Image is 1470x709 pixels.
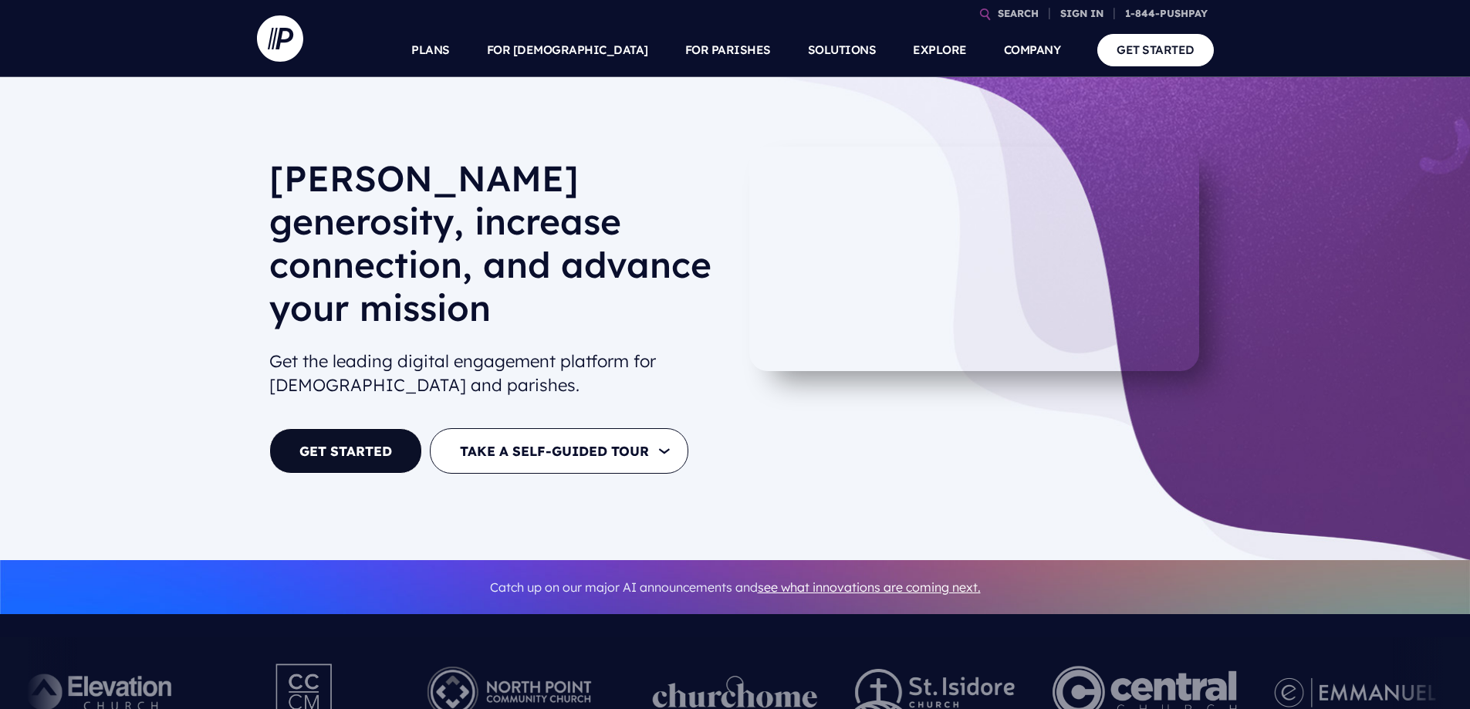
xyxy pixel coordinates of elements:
[1097,34,1214,66] a: GET STARTED
[430,428,688,474] button: TAKE A SELF-GUIDED TOUR
[808,23,877,77] a: SOLUTIONS
[411,23,450,77] a: PLANS
[685,23,771,77] a: FOR PARISHES
[913,23,967,77] a: EXPLORE
[1004,23,1061,77] a: COMPANY
[487,23,648,77] a: FOR [DEMOGRAPHIC_DATA]
[269,428,422,474] a: GET STARTED
[269,157,723,342] h1: [PERSON_NAME] generosity, increase connection, and advance your mission
[653,676,818,708] img: pp_logos_1
[758,579,981,595] a: see what innovations are coming next.
[269,570,1201,605] p: Catch up on our major AI announcements and
[269,343,723,403] h2: Get the leading digital engagement platform for [DEMOGRAPHIC_DATA] and parishes.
